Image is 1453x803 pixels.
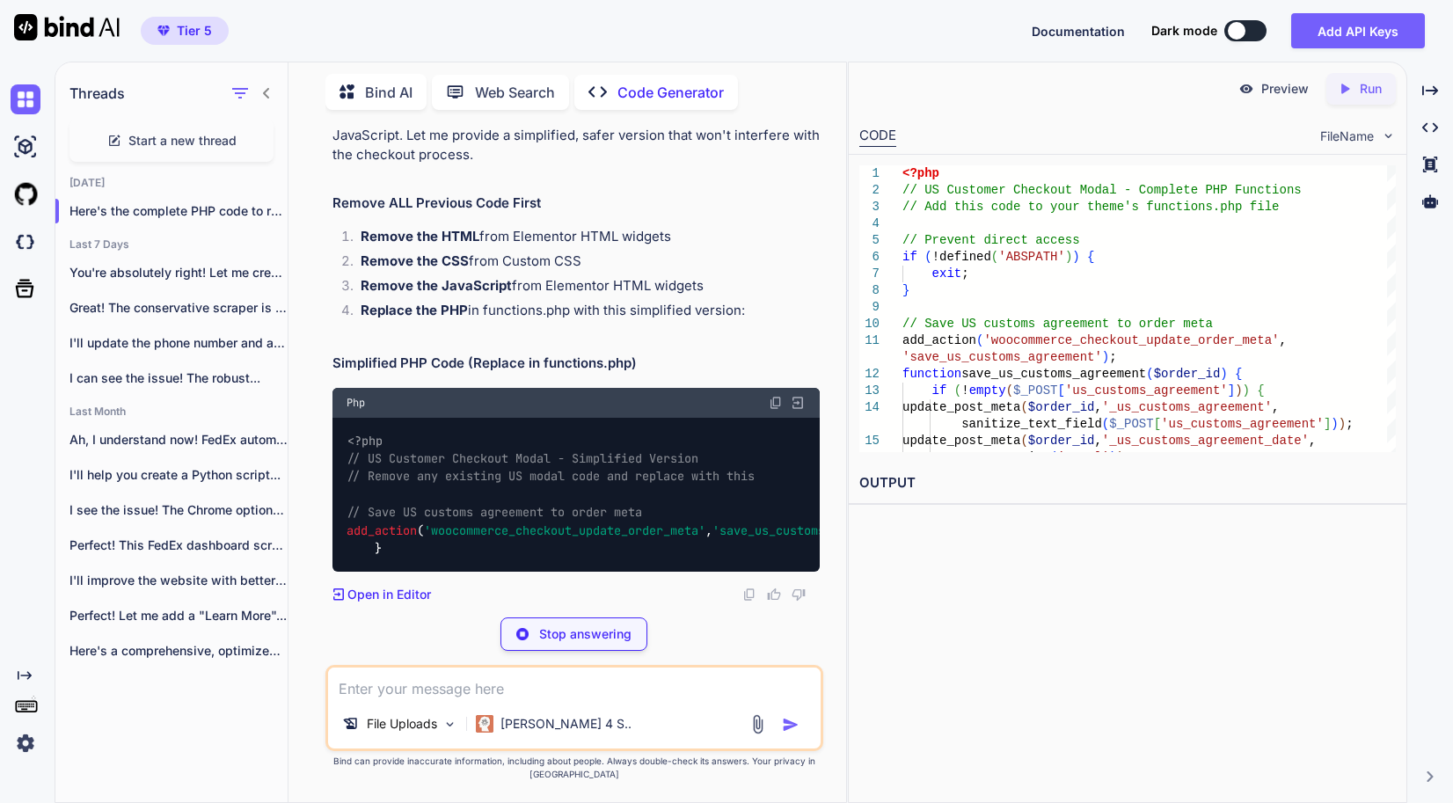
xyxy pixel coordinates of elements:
[1072,250,1079,264] span: )
[424,522,705,538] span: 'woocommerce_checkout_update_order_meta'
[902,233,1080,247] span: // Prevent direct access
[1109,350,1116,364] span: ;
[902,183,1272,197] span: // US Customer Checkout Modal - Complete PHP Funct
[961,266,968,281] span: ;
[1102,350,1109,364] span: )
[69,607,288,624] p: Perfect! Let me add a "Learn More"...
[902,400,1020,414] span: update_post_meta
[1235,383,1242,398] span: )
[442,717,457,732] img: Pick Models
[859,316,880,332] div: 10
[69,537,288,554] p: Perfect! This FedEx dashboard screenshot is very...
[859,215,880,232] div: 4
[961,450,1050,464] span: current_time
[1028,400,1095,414] span: $order_id
[1220,367,1227,381] span: )
[69,299,288,317] p: Great! The conservative scraper is working and...
[1381,128,1396,143] img: chevron down
[347,227,820,252] li: from Elementor HTML widgets
[1032,22,1125,40] button: Documentation
[332,106,820,165] p: The checkout is stuck in a loading loop because there's likely a conflict in the JavaScript. Let ...
[1109,450,1116,464] span: )
[859,366,880,383] div: 12
[500,715,632,733] p: [PERSON_NAME] 4 S..
[961,417,1102,431] span: sanitize_text_field
[790,395,806,411] img: Open in Browser
[961,383,968,398] span: !
[361,277,512,294] strong: Remove the JavaScript
[859,182,880,199] div: 2
[1013,383,1057,398] span: $_POST
[69,501,288,519] p: I see the issue! The Chrome options...
[859,126,896,147] div: CODE
[1032,24,1125,39] span: Documentation
[1028,434,1095,448] span: $order_id
[475,82,555,103] p: Web Search
[902,250,917,264] span: if
[1102,434,1309,448] span: '_us_customs_agreement_date'
[1309,434,1316,448] span: ,
[1228,383,1235,398] span: ]
[859,399,880,416] div: 14
[902,200,1272,214] span: // Add this code to your theme's functions.php fil
[128,132,237,150] span: Start a new thread
[998,250,1065,264] span: 'ABSPATH'
[902,367,961,381] span: function
[69,466,288,484] p: I'll help you create a Python script...
[55,176,288,190] h2: [DATE]
[177,22,212,40] span: Tier 5
[1272,183,1302,197] span: ions
[859,383,880,399] div: 13
[361,228,479,245] strong: Remove the HTML
[347,522,417,538] span: add_action
[1117,450,1124,464] span: )
[1094,434,1101,448] span: ,
[902,333,976,347] span: add_action
[1020,434,1027,448] span: (
[1324,417,1331,431] span: ]
[539,625,632,643] p: Stop answering
[69,334,288,352] p: I'll update the phone number and address...
[1257,383,1264,398] span: {
[361,302,468,318] strong: Replace the PHP
[1050,450,1057,464] span: (
[902,317,1213,331] span: // Save US customs agreement to order meta
[976,333,983,347] span: (
[11,227,40,257] img: darkCloudIdeIcon
[1272,200,1279,214] span: e
[849,463,1406,504] h2: OUTPUT
[859,433,880,449] div: 15
[347,301,820,325] li: in functions.php with this simplified version:
[141,17,229,45] button: premiumTier 5
[11,132,40,162] img: ai-studio
[11,179,40,209] img: githubLight
[742,588,756,602] img: copy
[14,14,120,40] img: Bind AI
[859,232,880,249] div: 5
[69,202,288,220] p: Here's the complete PHP code to replace ...
[1360,80,1382,98] p: Run
[347,396,365,410] span: Php
[1238,81,1254,97] img: preview
[69,572,288,589] p: I'll improve the website with better design,...
[1154,417,1161,431] span: [
[712,522,902,538] span: 'save_us_customs_agreement'
[55,405,288,419] h2: Last Month
[1291,13,1425,48] button: Add API Keys
[1102,417,1109,431] span: (
[69,431,288,449] p: Ah, I understand now! FedEx automatically created...
[902,350,1102,364] span: 'save_us_customs_agreement'
[332,193,820,214] h2: Remove ALL Previous Code First
[983,333,1279,347] span: 'woocommerce_checkout_update_order_meta'
[1320,128,1374,145] span: FileName
[1094,400,1101,414] span: ,
[1235,367,1242,381] span: {
[325,755,823,781] p: Bind can provide inaccurate information, including about people. Always double-check its answers....
[11,728,40,758] img: settings
[347,505,642,521] span: // Save US customs agreement to order meta
[157,26,170,36] img: premium
[767,588,781,602] img: like
[1154,367,1221,381] span: $order_id
[1057,450,1109,464] span: 'mysql'
[859,165,880,182] div: 1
